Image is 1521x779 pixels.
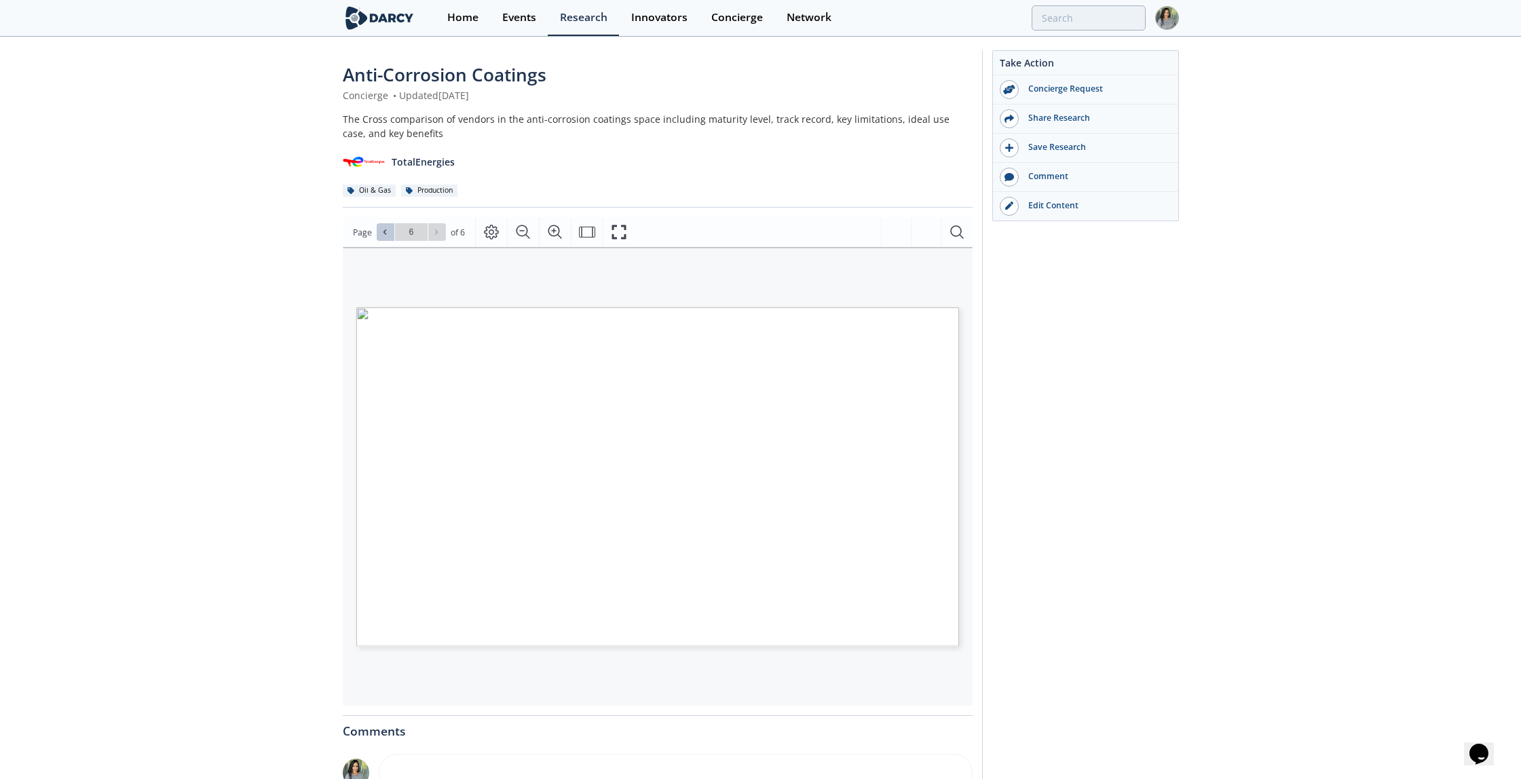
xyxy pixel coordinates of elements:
[787,12,831,23] div: Network
[502,12,536,23] div: Events
[1032,5,1146,31] input: Advanced Search
[631,12,688,23] div: Innovators
[343,62,546,87] span: Anti-Corrosion Coatings
[447,12,478,23] div: Home
[401,185,458,197] div: Production
[993,192,1178,221] a: Edit Content
[343,716,973,738] div: Comments
[1019,199,1171,212] div: Edit Content
[560,12,607,23] div: Research
[1155,6,1179,30] img: Profile
[1464,725,1507,765] iframe: chat widget
[993,56,1178,75] div: Take Action
[1019,141,1171,153] div: Save Research
[1019,83,1171,95] div: Concierge Request
[392,155,455,169] p: TotalEnergies
[343,185,396,197] div: Oil & Gas
[343,112,973,140] div: The Cross comparison of vendors in the anti-corrosion coatings space including maturity level, tr...
[1019,170,1171,183] div: Comment
[343,88,973,102] div: Concierge Updated [DATE]
[1019,112,1171,124] div: Share Research
[391,89,399,102] span: •
[343,6,417,30] img: logo-wide.svg
[711,12,763,23] div: Concierge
